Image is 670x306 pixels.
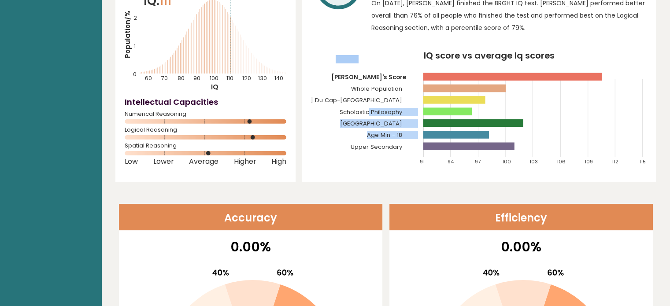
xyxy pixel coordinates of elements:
[125,144,286,147] span: Spatial Reasoning
[557,158,566,165] tspan: 106
[395,237,647,257] p: 0.00%
[133,70,137,78] tspan: 0
[475,158,481,165] tspan: 97
[226,74,233,82] tspan: 110
[340,108,403,116] tspan: Scholastic Philosophy
[420,158,425,165] tspan: 91
[351,85,402,93] tspan: Whole Population
[242,74,251,82] tspan: 120
[161,74,168,82] tspan: 70
[189,160,218,163] span: Average
[340,119,402,128] tspan: [GEOGRAPHIC_DATA]
[211,82,218,92] tspan: IQ
[274,74,283,82] tspan: 140
[210,74,218,82] tspan: 100
[133,14,137,22] tspan: 2
[119,204,382,230] header: Accuracy
[331,73,406,81] tspan: [PERSON_NAME]'s Score
[125,160,138,163] span: Low
[178,74,185,82] tspan: 80
[271,160,286,163] span: High
[153,160,174,163] span: Lower
[145,74,152,82] tspan: 60
[612,158,618,165] tspan: 112
[193,74,200,82] tspan: 90
[123,11,132,58] tspan: Population/%
[529,158,538,165] tspan: 103
[502,158,511,165] tspan: 100
[367,131,402,139] tspan: Age Min - 18
[424,49,555,62] tspan: IQ score vs average Iq scores
[447,158,454,165] tspan: 94
[258,74,267,82] tspan: 130
[251,96,402,104] tspan: [GEOGRAPHIC_DATA] Du Cap-[GEOGRAPHIC_DATA]
[584,158,592,165] tspan: 109
[389,204,653,230] header: Efficiency
[639,158,646,165] tspan: 115
[234,160,256,163] span: Higher
[125,112,286,116] span: Numerical Reasoning
[125,128,286,132] span: Logical Reasoning
[125,237,377,257] p: 0.00%
[125,96,286,108] h4: Intellectual Capacities
[134,42,136,50] tspan: 1
[351,143,403,151] tspan: Upper Secondary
